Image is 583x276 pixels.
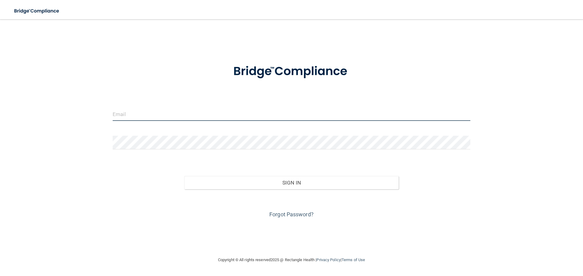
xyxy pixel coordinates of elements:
[113,107,470,121] input: Email
[184,176,399,189] button: Sign In
[316,258,340,262] a: Privacy Policy
[181,250,402,270] div: Copyright © All rights reserved 2025 @ Rectangle Health | |
[269,211,314,218] a: Forgot Password?
[221,56,362,87] img: bridge_compliance_login_screen.278c3ca4.svg
[342,258,365,262] a: Terms of Use
[9,5,65,17] img: bridge_compliance_login_screen.278c3ca4.svg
